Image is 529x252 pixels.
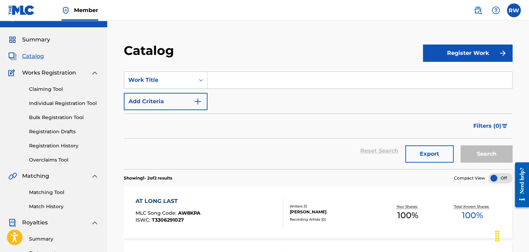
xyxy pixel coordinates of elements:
div: Writers ( 1 ) [290,204,375,209]
span: AW8KPA [178,210,201,216]
a: Match History [29,203,99,210]
form: Search Form [124,71,512,169]
iframe: Resource Center [510,157,529,213]
img: filter [502,124,508,128]
iframe: Chat Widget [494,219,529,252]
img: expand [91,69,99,77]
p: Total Known Shares: [454,204,491,209]
span: Compact View [454,175,485,181]
a: Summary [29,235,99,243]
span: Royalties [22,219,48,227]
p: Showing 1 - 2 of 2 results [124,175,172,181]
button: Add Criteria [124,93,207,110]
img: Matching [8,172,17,180]
a: Public Search [471,3,485,17]
img: help [492,6,500,14]
div: Recording Artists ( 0 ) [290,217,375,222]
a: Registration Drafts [29,128,99,135]
span: Works Registration [22,69,76,77]
span: Member [74,6,98,14]
div: AT LONG LAST [136,197,201,205]
span: Matching [22,172,49,180]
span: T3306291027 [152,217,184,223]
div: [PERSON_NAME] [290,209,375,215]
a: Individual Registration Tool [29,100,99,107]
span: Filters ( 0 ) [473,122,501,130]
img: Summary [8,36,17,44]
img: search [474,6,482,14]
div: User Menu [507,3,521,17]
img: MLC Logo [8,5,35,15]
img: Royalties [8,219,17,227]
div: Drag [492,226,503,246]
p: Your Shares: [396,204,419,209]
a: Claiming Tool [29,86,99,93]
a: Matching Tool [29,189,99,196]
span: 100 % [462,209,483,222]
a: AT LONG LASTMLC Song Code:AW8KPAISWC:T3306291027Writers (1)[PERSON_NAME]Recording Artists (0)Your... [124,187,512,239]
a: SummarySummary [8,36,50,44]
a: Overclaims Tool [29,156,99,164]
img: Catalog [8,52,17,60]
span: ISWC : [136,217,152,223]
img: Top Rightsholder [62,6,70,14]
div: Help [489,3,503,17]
img: expand [91,172,99,180]
h2: Catalog [124,43,177,58]
span: Catalog [22,52,44,60]
button: Filters (0) [469,117,512,135]
img: Works Registration [8,69,17,77]
button: Export [405,145,454,163]
img: f7272a7cc735f4ea7f67.svg [499,49,507,57]
span: 100 % [397,209,418,222]
a: CatalogCatalog [8,52,44,60]
img: 9d2ae6d4665cec9f34b9.svg [194,97,202,106]
span: MLC Song Code : [136,210,178,216]
a: Bulk Registration Tool [29,114,99,121]
span: Summary [22,36,50,44]
div: Work Title [128,76,191,84]
img: expand [91,219,99,227]
button: Register Work [423,45,512,62]
a: Registration History [29,142,99,149]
